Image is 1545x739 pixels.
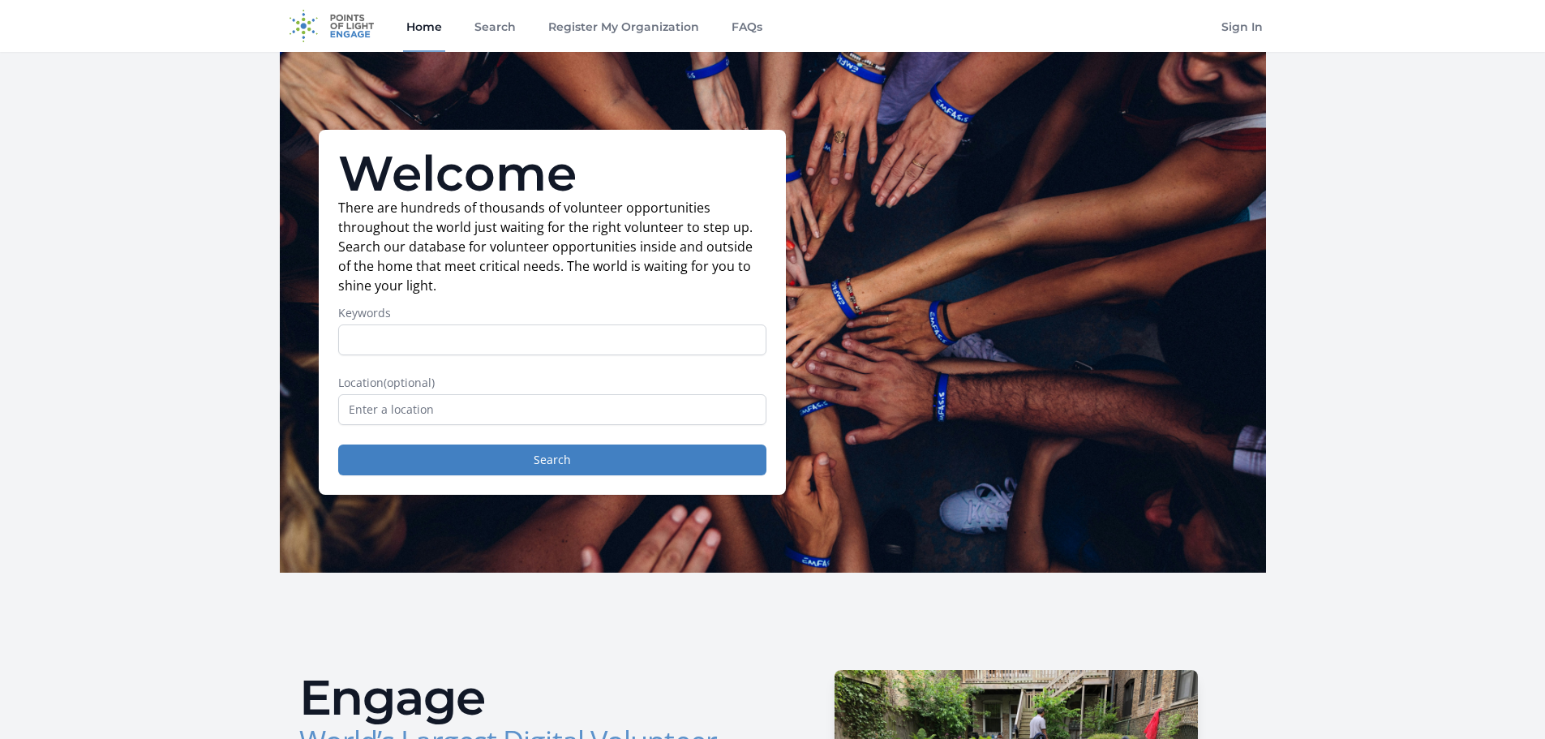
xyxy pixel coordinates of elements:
[338,305,766,321] label: Keywords
[384,375,435,390] span: (optional)
[338,445,766,475] button: Search
[338,198,766,295] p: There are hundreds of thousands of volunteer opportunities throughout the world just waiting for ...
[299,673,760,722] h2: Engage
[338,149,766,198] h1: Welcome
[338,394,766,425] input: Enter a location
[338,375,766,391] label: Location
